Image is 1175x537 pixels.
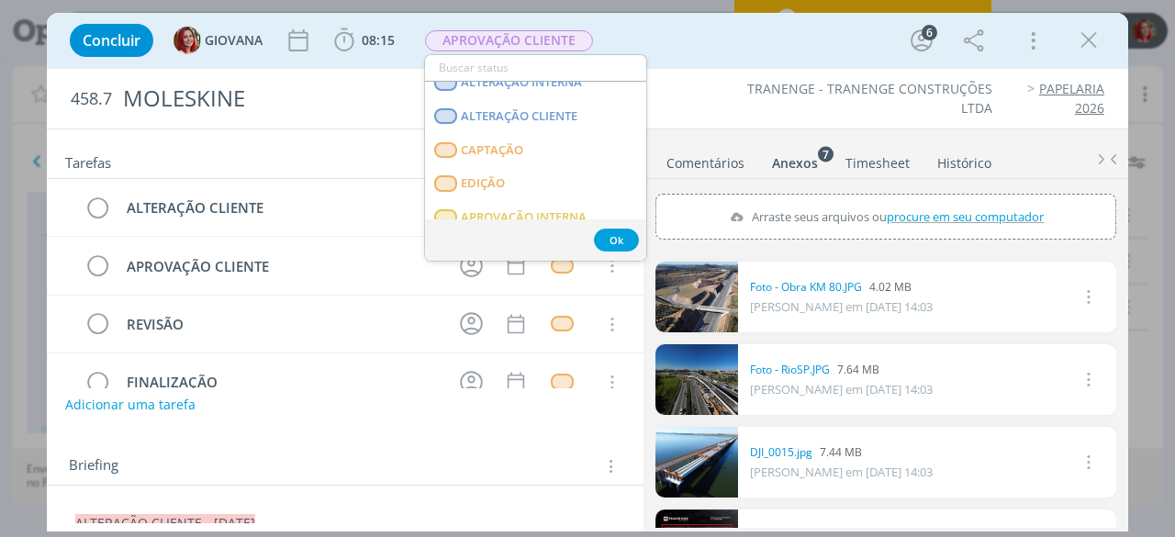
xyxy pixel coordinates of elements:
a: TRANENGE - TRANENGE CONSTRUÇÕES LTDA [747,80,992,116]
a: DJI_0015.jpg [750,444,812,461]
div: MOLESKINE [116,76,666,121]
div: 4.02 MB [750,279,933,296]
div: 6 [922,25,937,40]
button: Concluir [70,24,153,57]
span: [PERSON_NAME] em [DATE] 14:03 [750,298,933,315]
span: ALTERAÇÃO INTERNA [462,75,583,90]
sup: 7 [818,146,834,162]
div: 7.64 MB [750,362,933,378]
span: APROVAÇÃO INTERNA [462,210,587,225]
span: [PERSON_NAME] em [DATE] 14:03 [750,464,933,480]
button: 08:15 [330,26,399,55]
label: Arraste seus arquivos ou [722,205,1049,229]
ul: APROVAÇÃO CLIENTE [424,54,647,262]
button: 6 [907,26,936,55]
a: PAPELARIA 2026 [1039,80,1104,116]
a: Comentários [666,146,745,173]
span: CAPTAÇÃO [462,143,524,158]
span: procure em seu computador [887,208,1044,225]
span: Briefing [69,454,118,478]
div: ALTERAÇÃO CLIENTE [118,196,424,219]
button: APROVAÇÃO CLIENTE [424,29,594,52]
a: Foto - Obra KM 80.JPG [750,279,862,296]
span: GIOVANA [205,34,263,47]
div: REVISÃO [118,313,443,336]
span: Concluir [83,33,140,48]
button: Adicionar uma tarefa [64,388,196,421]
span: ALTERAÇÃO CLIENTE [462,109,578,124]
span: 458.7 [71,89,112,109]
div: Anexos [772,154,818,173]
span: EDIÇÃO [462,176,506,191]
span: ALTERAÇÃO CLIENTE - [DATE] [75,514,255,531]
a: Timesheet [845,146,911,173]
button: Ok [594,229,639,252]
span: 08:15 [362,31,395,49]
button: GGIOVANA [173,27,263,54]
div: dialog [47,13,1128,531]
span: Tarefas [65,150,111,172]
a: Histórico [936,146,992,173]
input: Buscar status [425,55,646,81]
a: Foto - RioSP.JPG [750,362,830,378]
div: 7.44 MB [750,444,933,461]
div: FINALIZAÇÃO [118,371,443,394]
div: APROVAÇÃO CLIENTE [118,255,443,278]
img: G [173,27,201,54]
span: [PERSON_NAME] em [DATE] 14:03 [750,381,933,397]
span: APROVAÇÃO CLIENTE [425,30,593,51]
